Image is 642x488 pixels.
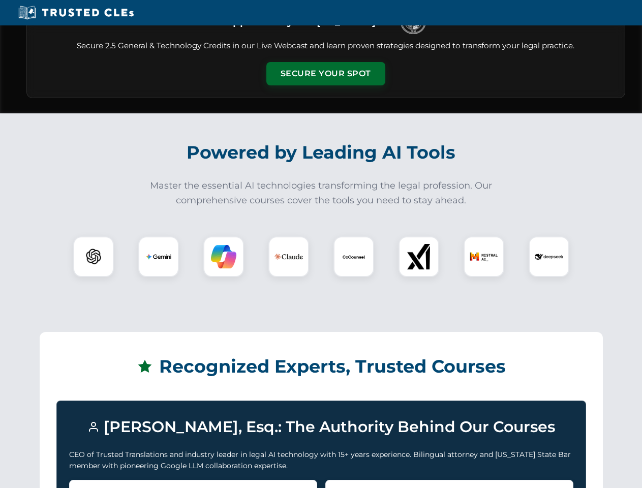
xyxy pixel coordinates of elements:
[274,242,303,271] img: Claude Logo
[211,244,236,269] img: Copilot Logo
[406,244,432,269] img: xAI Logo
[15,5,137,20] img: Trusted CLEs
[470,242,498,271] img: Mistral AI Logo
[40,135,603,170] h2: Powered by Leading AI Tools
[73,236,114,277] div: ChatGPT
[535,242,563,271] img: DeepSeek Logo
[399,236,439,277] div: xAI
[56,349,586,384] h2: Recognized Experts, Trusted Courses
[268,236,309,277] div: Claude
[341,244,366,269] img: CoCounsel Logo
[138,236,179,277] div: Gemini
[529,236,569,277] div: DeepSeek
[333,236,374,277] div: CoCounsel
[203,236,244,277] div: Copilot
[266,62,385,85] button: Secure Your Spot
[143,178,499,208] p: Master the essential AI technologies transforming the legal profession. Our comprehensive courses...
[464,236,504,277] div: Mistral AI
[69,449,573,472] p: CEO of Trusted Translations and industry leader in legal AI technology with 15+ years experience....
[39,40,613,52] p: Secure 2.5 General & Technology Credits in our Live Webcast and learn proven strategies designed ...
[69,413,573,441] h3: [PERSON_NAME], Esq.: The Authority Behind Our Courses
[146,244,171,269] img: Gemini Logo
[79,242,108,271] img: ChatGPT Logo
